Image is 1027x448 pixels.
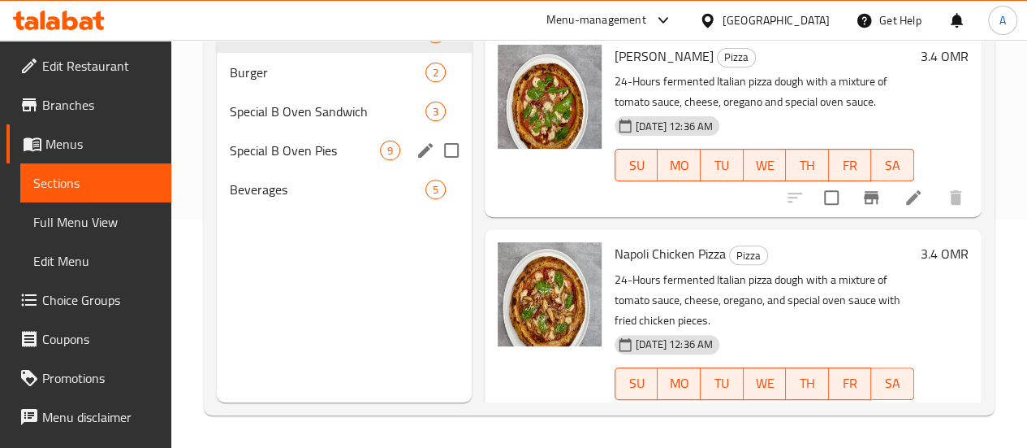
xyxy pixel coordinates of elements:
[6,46,171,85] a: Edit Restaurant
[717,48,756,67] div: Pizza
[658,149,701,181] button: MO
[230,180,425,199] span: Beverages
[744,149,787,181] button: WE
[426,104,445,120] span: 3
[622,154,652,177] span: SU
[6,281,171,320] a: Choice Groups
[718,48,755,67] span: Pizza
[6,124,171,163] a: Menus
[792,154,822,177] span: TH
[45,134,158,154] span: Menus
[425,63,446,82] div: items
[615,72,914,112] p: 24-Hours fermented Italian pizza dough with a mixture of tomato sauce, cheese, oregano and specia...
[750,154,780,177] span: WE
[42,407,158,427] span: Menu disclaimer
[786,368,829,400] button: TH
[20,202,171,241] a: Full Menu View
[871,368,914,400] button: SA
[814,181,848,215] span: Select to update
[701,149,744,181] button: TU
[413,138,438,163] button: edit
[217,7,472,215] nav: Menu sections
[217,170,472,209] div: Beverages5
[664,372,694,395] span: MO
[42,56,158,76] span: Edit Restaurant
[629,119,719,134] span: [DATE] 12:36 AM
[723,11,830,29] div: [GEOGRAPHIC_DATA]
[33,212,158,232] span: Full Menu View
[42,95,158,115] span: Branches
[230,63,425,82] span: Burger
[498,45,602,149] img: Napoli Margherita Pizza
[381,143,399,159] span: 9
[33,251,158,271] span: Edit Menu
[921,242,969,265] h6: 3.4 OMR
[42,368,158,388] span: Promotions
[936,178,975,217] button: delete
[852,178,891,217] button: Branch-specific-item
[6,359,171,398] a: Promotions
[498,242,602,346] img: Napoli Chicken Pizza
[658,368,701,400] button: MO
[425,102,446,121] div: items
[6,398,171,437] a: Menu disclaimer
[878,154,908,177] span: SA
[6,85,171,124] a: Branches
[921,45,969,67] h6: 3.4 OMR
[878,372,908,395] span: SA
[707,372,737,395] span: TU
[829,149,872,181] button: FR
[999,11,1006,29] span: A
[20,163,171,202] a: Sections
[615,44,714,68] span: [PERSON_NAME]
[786,149,829,181] button: TH
[615,241,726,266] span: Napoli Chicken Pizza
[33,173,158,193] span: Sections
[936,397,975,436] button: delete
[792,372,822,395] span: TH
[852,397,891,436] button: Branch-specific-item
[904,188,923,207] a: Edit menu item
[664,154,694,177] span: MO
[380,141,400,160] div: items
[707,154,737,177] span: TU
[426,182,445,198] span: 5
[729,246,768,265] div: Pizza
[230,141,380,160] span: Special B Oven Pies
[230,102,425,121] span: Special B Oven Sandwich
[730,246,767,265] span: Pizza
[217,53,472,92] div: Burger2
[835,154,865,177] span: FR
[750,372,780,395] span: WE
[546,11,646,30] div: Menu-management
[622,372,652,395] span: SU
[42,329,158,349] span: Coupons
[814,399,848,433] span: Select to update
[701,368,744,400] button: TU
[615,270,914,331] p: 24-Hours fermented Italian pizza dough with a mixture of tomato sauce, cheese, oregano, and speci...
[20,241,171,281] a: Edit Menu
[6,320,171,359] a: Coupons
[744,368,787,400] button: WE
[217,131,472,170] div: Special B Oven Pies9edit
[42,290,158,310] span: Choice Groups
[615,149,658,181] button: SU
[217,92,472,131] div: Special B Oven Sandwich3
[835,372,865,395] span: FR
[629,337,719,352] span: [DATE] 12:36 AM
[871,149,914,181] button: SA
[425,180,446,199] div: items
[615,368,658,400] button: SU
[426,65,445,80] span: 2
[829,368,872,400] button: FR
